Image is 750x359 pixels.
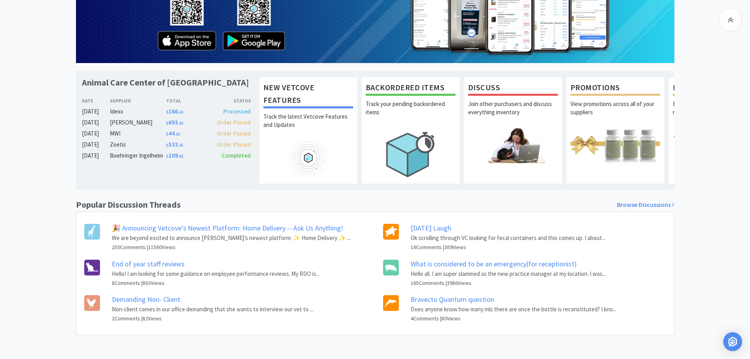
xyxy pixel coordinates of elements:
span: . 63 [178,110,183,115]
span: $ [166,110,169,115]
span: Completed [222,152,251,159]
p: We are beyond excited to announce [PERSON_NAME]’s newest platform: ✨ Home Delivery ✨ ... [112,233,351,243]
h6: 165 Comments | 3986 Views [411,279,606,287]
div: Date [82,97,110,104]
p: Hello all. I am super slammed as the new practice manager at my location. I was... [411,269,606,279]
div: [DATE] [82,118,110,127]
div: MWI [110,129,166,138]
span: . 25 [178,143,183,148]
span: Processed [223,108,251,115]
span: $ [166,132,169,137]
span: 166 [166,108,183,115]
div: Status [209,97,251,104]
p: Track your pending backordered items [366,100,456,127]
span: 533 [166,141,183,148]
h1: Animal Care Center of [GEOGRAPHIC_DATA] [82,77,249,88]
p: Join other purchasers and discuss everything inventory [468,100,558,127]
h6: 16 Comments | 389 Views [411,243,606,251]
a: [DATE]Boehringer Ingelheim$109.82Completed [82,151,251,160]
h6: 2 Comments | 82 Views [112,314,313,323]
a: New Vetcove FeaturesTrack the latest Vetcove Features and Updates [259,77,357,184]
div: [DATE] [82,151,110,160]
div: [DATE] [82,129,110,138]
img: hero_promotions.png [570,127,660,163]
a: [DATE]MWI$44.53Order Placed [82,129,251,138]
p: Does anyone know how many mls there are once the bottle is reconstituted? I kno... [411,305,617,314]
p: Non-client comes in our office demanding that she wants to interview our vet to ... [112,305,313,314]
a: PromotionsView promotions across all of your suppliers [566,77,665,184]
span: 693 [166,119,183,126]
span: . 53 [175,132,180,137]
span: 44 [166,130,180,137]
h1: Popular Discussion Threads [76,198,181,212]
span: Order Placed [217,130,251,137]
span: Order Placed [217,119,251,126]
span: Order Placed [217,141,251,148]
p: Ok scrolling through VC looking for fecal containers and this comes up. I about... [411,233,606,243]
span: $ [166,143,169,148]
div: Boehringer Ingelheim [110,151,166,160]
h1: Promotions [570,81,660,96]
span: $ [166,121,169,126]
a: Backordered ItemsTrack your pending backordered items [361,77,460,184]
p: Track the latest Vetcove Features and Updates [263,112,353,140]
a: [DATE]Idexx$166.63Processed [82,107,251,116]
div: [PERSON_NAME] [110,118,166,127]
a: Demanding Non- Client [112,295,180,304]
img: hero_discuss.png [468,127,558,163]
span: $ [166,154,169,159]
span: . 82 [178,154,183,159]
a: DiscussJoin other purchasers and discuss everything inventory [464,77,562,184]
h6: 250 Comments | 11560 Views [112,243,351,251]
div: [DATE] [82,107,110,116]
div: Idexx [110,107,166,116]
a: What is considered to be an emergency(for receptionist) [411,259,577,268]
a: [DATE][PERSON_NAME]$693.93Order Placed [82,118,251,127]
span: 109 [166,152,183,159]
div: Zoetis [110,140,166,149]
div: Supplier [110,97,166,104]
a: 🎉 Announcing Vetcove's Newest Platform: Home Delivery -- Ask Us Anything! [112,223,343,233]
h6: 4 Comments | 80 Views [411,314,617,323]
span: . 93 [178,121,183,126]
a: End of year staff reviews [112,259,185,268]
div: [DATE] [82,140,110,149]
h1: Discuss [468,81,558,96]
h6: 8 Comments | 863 Views [112,279,320,287]
h1: Backordered Items [366,81,456,96]
a: Browse Discussions [617,200,674,210]
img: hero_backorders.png [366,127,456,181]
div: Total [166,97,209,104]
h1: New Vetcove Features [263,81,353,108]
a: [DATE]Zoetis$533.25Order Placed [82,140,251,149]
img: hero_feature_roadmap.png [263,140,353,176]
p: View promotions across all of your suppliers [570,100,660,127]
div: Open Intercom Messenger [723,332,742,351]
a: Bravecto Quantum question [411,295,494,304]
p: Hello! I am looking for some guidance on employee performance reviews. My RDO is... [112,269,320,279]
a: [DATE] Laugh [411,223,451,233]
